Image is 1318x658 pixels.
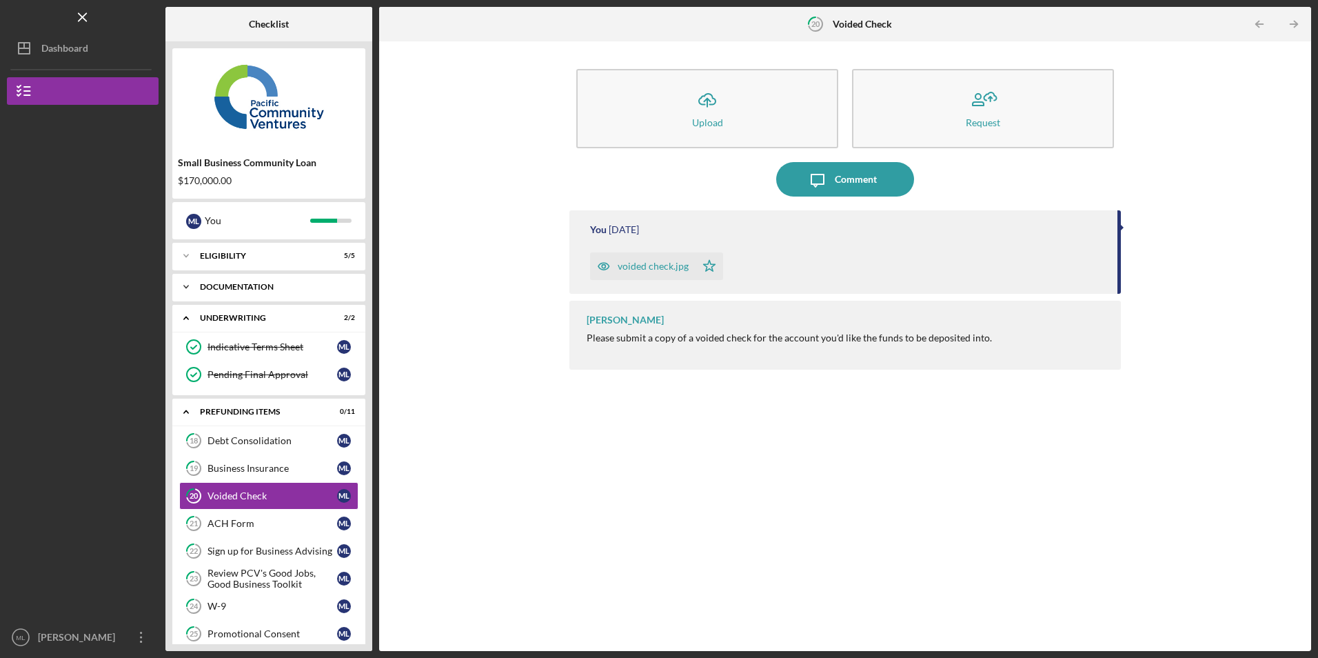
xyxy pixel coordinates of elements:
a: 20Voided CheckML [179,482,358,510]
tspan: 23 [190,575,198,584]
button: Dashboard [7,34,159,62]
div: M L [337,544,351,558]
div: Business Insurance [207,463,337,474]
div: Sign up for Business Advising [207,546,337,557]
a: 25Promotional ConsentML [179,620,358,648]
div: ACH Form [207,518,337,529]
div: Comment [835,162,877,197]
b: Checklist [249,19,289,30]
a: 21ACH FormML [179,510,358,537]
tspan: 18 [190,437,198,446]
button: Upload [576,69,838,148]
a: 23Review PCV's Good Jobs, Good Business ToolkitML [179,565,358,592]
div: M L [186,214,201,229]
div: M L [337,434,351,448]
div: M L [337,627,351,641]
tspan: 20 [190,492,199,501]
img: Product logo [172,55,365,138]
tspan: 25 [190,630,198,639]
div: You [590,224,607,235]
a: 19Business InsuranceML [179,455,358,482]
button: voided check.jpg [590,252,723,280]
div: You [205,209,310,232]
tspan: 19 [190,464,199,473]
div: Upload [692,117,723,128]
div: Voided Check [207,490,337,501]
time: 2025-09-16 19:56 [609,224,639,235]
a: 18Debt ConsolidationML [179,427,358,455]
div: M L [337,599,351,613]
div: 2 / 2 [330,314,355,322]
div: M L [337,572,351,586]
div: M L [337,517,351,530]
div: W-9 [207,601,337,612]
div: voided check.jpg [618,261,689,272]
div: [PERSON_NAME] [587,315,664,326]
button: Request [852,69,1114,148]
div: M L [337,368,351,381]
button: Comment [776,162,914,197]
div: Please submit a copy of a voided check for the account you'd like the funds to be deposited into. [587,332,992,343]
div: Dashboard [41,34,88,66]
div: Debt Consolidation [207,435,337,446]
div: M L [337,461,351,475]
div: Review PCV's Good Jobs, Good Business Toolkit [207,568,337,590]
a: 24W-9ML [179,592,358,620]
div: Underwriting [200,314,321,322]
div: Pending Final Approval [207,369,337,380]
div: Indicative Terms Sheet [207,341,337,352]
tspan: 22 [190,547,198,556]
tspan: 24 [190,602,199,611]
div: Request [966,117,1000,128]
a: Pending Final ApprovalML [179,361,358,388]
tspan: 20 [811,19,820,28]
b: Voided Check [833,19,892,30]
div: M L [337,489,351,503]
div: $170,000.00 [178,175,360,186]
div: M L [337,340,351,354]
div: Small Business Community Loan [178,157,360,168]
tspan: 21 [190,519,198,528]
div: Eligibility [200,252,321,260]
a: Indicative Terms SheetML [179,333,358,361]
div: [PERSON_NAME] [34,624,124,655]
div: 5 / 5 [330,252,355,260]
div: Prefunding Items [200,408,321,416]
a: 22Sign up for Business AdvisingML [179,537,358,565]
button: ML[PERSON_NAME] [7,624,159,651]
text: ML [16,634,26,641]
div: Documentation [200,283,348,291]
div: Promotional Consent [207,628,337,639]
div: 0 / 11 [330,408,355,416]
